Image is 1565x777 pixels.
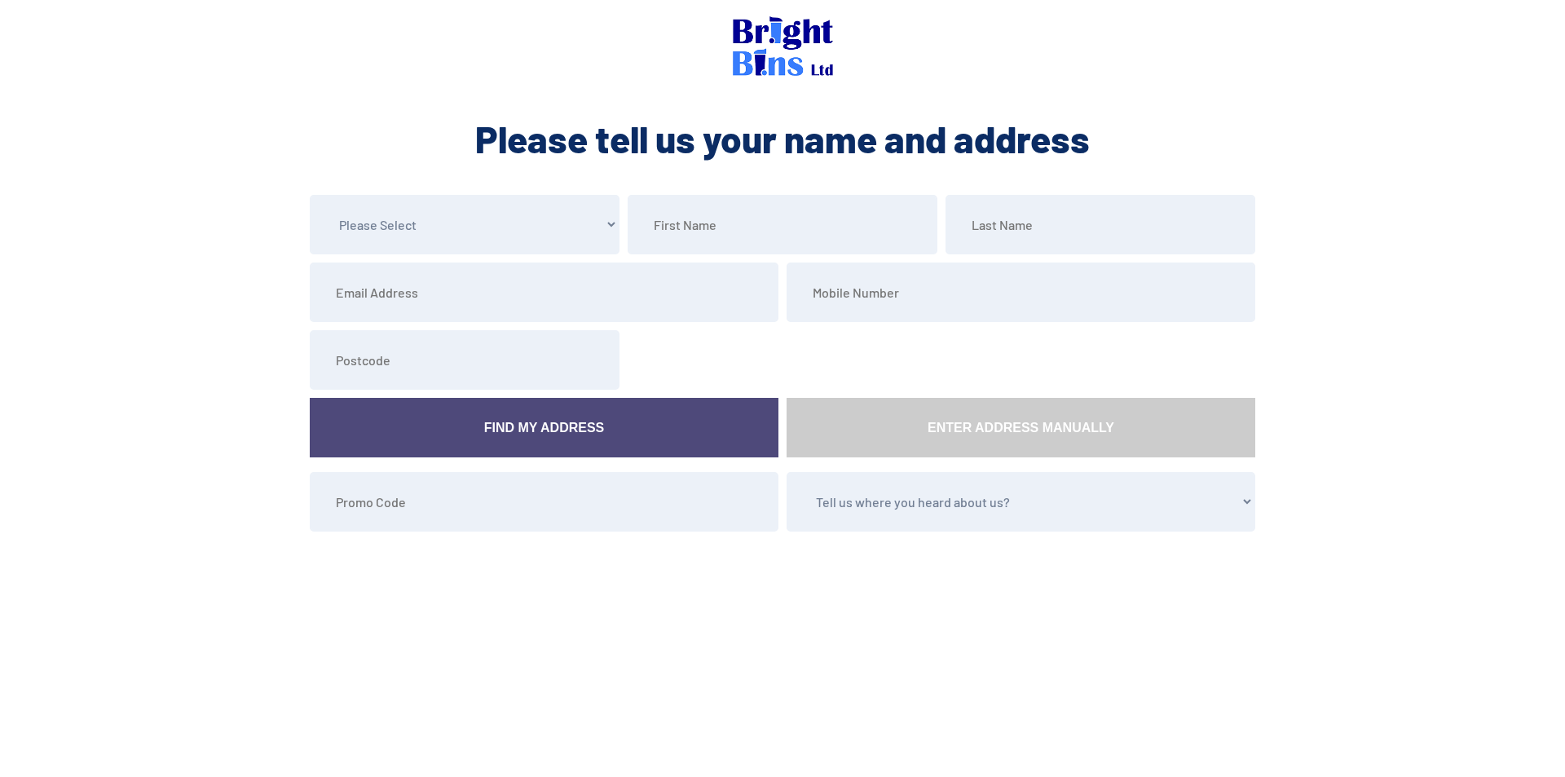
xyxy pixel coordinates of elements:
input: Postcode [310,330,619,390]
input: Mobile Number [787,263,1255,322]
h2: Please tell us your name and address [306,114,1259,163]
input: Promo Code [310,472,778,532]
input: First Name [628,195,937,254]
a: Find My Address [310,398,778,457]
input: Last Name [946,195,1255,254]
a: Enter Address Manually [787,398,1255,457]
input: Email Address [310,263,778,322]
